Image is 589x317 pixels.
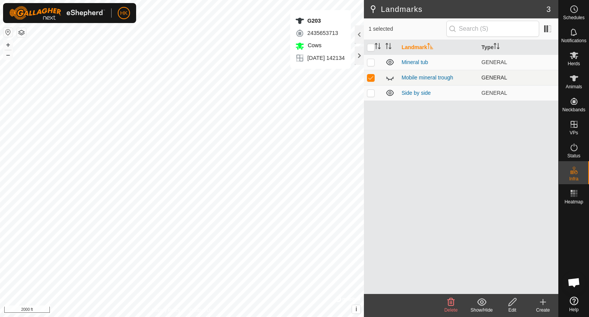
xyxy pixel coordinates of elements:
a: Mobile mineral trough [401,74,453,81]
span: Help [569,307,579,312]
div: G203 [295,16,345,25]
p-sorticon: Activate to sort [385,44,392,50]
div: Open chat [563,271,586,294]
span: GENERAL [482,74,507,81]
p-sorticon: Activate to sort [375,44,381,50]
img: Gallagher Logo [9,6,105,20]
button: i [352,305,360,314]
th: Type [479,40,558,55]
span: Herds [568,61,580,66]
h2: Landmarks [369,5,546,14]
span: Heatmap [564,200,583,204]
a: Contact Us [189,307,212,314]
span: VPs [569,130,578,135]
a: Mineral tub [401,59,428,65]
div: Create [528,307,558,314]
button: Reset Map [3,28,13,37]
p-sorticon: Activate to sort [494,44,500,50]
span: Schedules [563,15,584,20]
a: Side by side [401,90,431,96]
span: GENERAL [482,90,507,96]
button: – [3,50,13,59]
span: i [355,306,357,312]
span: Cows [306,42,322,48]
input: Search (S) [446,21,539,37]
span: 1 selected [369,25,446,33]
a: Help [559,294,589,315]
button: Map Layers [17,28,26,37]
div: Edit [497,307,528,314]
span: Delete [444,307,458,313]
span: Infra [569,177,578,181]
span: GENERAL [482,59,507,65]
p-sorticon: Activate to sort [427,44,433,50]
span: HK [120,9,127,17]
div: 2435653713 [295,28,345,38]
div: [DATE] 142134 [295,53,345,63]
span: Status [567,154,580,158]
button: + [3,40,13,50]
th: Landmark [398,40,478,55]
span: Neckbands [562,107,585,112]
span: 3 [546,3,551,15]
span: Notifications [561,38,586,43]
span: Animals [566,84,582,89]
a: Privacy Policy [152,307,181,314]
div: Show/Hide [466,307,497,314]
